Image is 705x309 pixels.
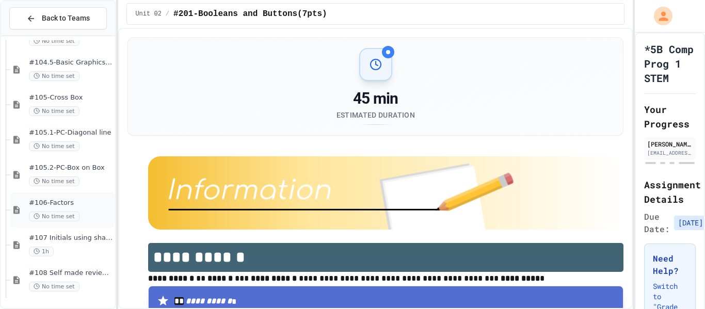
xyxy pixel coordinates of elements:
[337,110,415,120] div: Estimated Duration
[29,247,54,256] span: 1h
[29,36,79,46] span: No time set
[29,212,79,221] span: No time set
[29,93,113,102] span: #105-Cross Box
[643,4,675,28] div: My Account
[653,252,687,277] h3: Need Help?
[135,10,161,18] span: Unit 02
[337,89,415,108] div: 45 min
[29,176,79,186] span: No time set
[644,177,696,206] h2: Assignment Details
[29,269,113,278] span: #108 Self made review (15pts)
[29,141,79,151] span: No time set
[29,58,113,67] span: #104.5-Basic Graphics Review
[647,139,693,149] div: [PERSON_NAME]
[29,282,79,291] span: No time set
[644,210,670,235] span: Due Date:
[166,10,169,18] span: /
[29,71,79,81] span: No time set
[29,128,113,137] span: #105.1-PC-Diagonal line
[42,13,90,24] span: Back to Teams
[29,234,113,242] span: #107 Initials using shapes(11pts)
[29,106,79,116] span: No time set
[644,102,696,131] h2: Your Progress
[644,42,696,85] h1: *5B Comp Prog 1 STEM
[29,199,113,207] span: #106-Factors
[9,7,107,29] button: Back to Teams
[29,164,113,172] span: #105.2-PC-Box on Box
[173,8,327,20] span: #201-Booleans and Buttons(7pts)
[647,149,693,157] div: [EMAIL_ADDRESS][DOMAIN_NAME]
